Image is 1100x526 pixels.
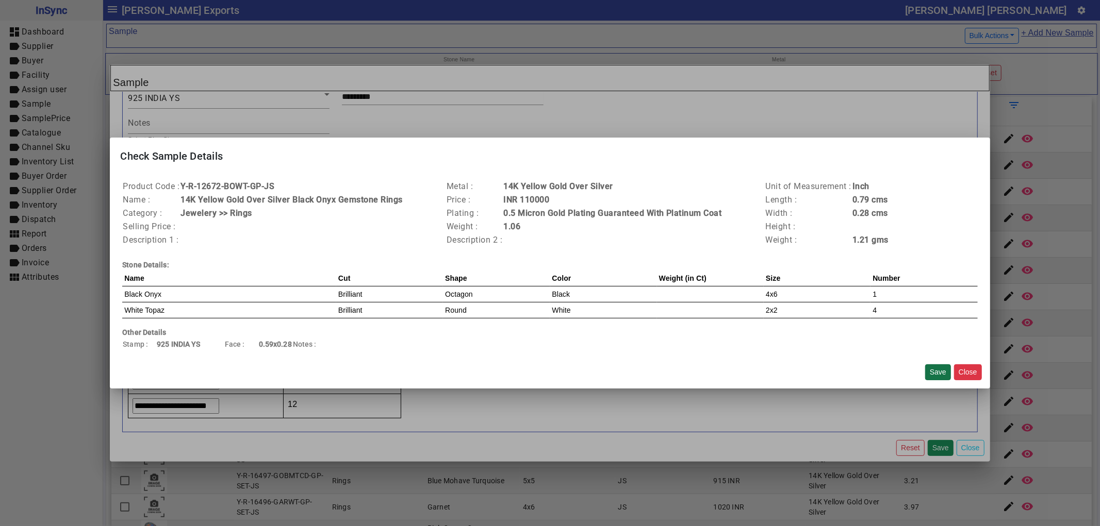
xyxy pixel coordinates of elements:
td: 2x2 [764,302,871,318]
b: 1.06 [503,222,520,231]
td: Height : [765,220,852,233]
td: Description 2 : [446,233,503,247]
th: Weight (in Ct) [657,270,764,286]
td: Selling Price : [122,220,180,233]
b: 14K Yellow Gold Over Silver [503,181,613,191]
th: Color [550,270,657,286]
td: Length : [765,193,852,207]
td: Description 1 : [122,233,180,247]
b: 925 INDIA YS [157,340,200,348]
td: Name : [122,193,180,207]
b: 0.59x0.28 [259,340,292,348]
b: Other Details [122,328,166,336]
b: 14K Yellow Gold Over Silver Black Onyx Gemstone Rings [180,195,403,205]
b: 0.5 Micron Gold Plating Guaranteed With Platinum Coat [503,208,722,218]
th: Cut [336,270,443,286]
td: Face : [224,338,258,350]
td: Round [443,302,550,318]
td: Brilliant [336,286,443,302]
td: Stamp : [122,338,156,350]
b: Inch [852,181,869,191]
td: Product Code : [122,180,180,193]
td: 1 [871,286,977,302]
td: Black [550,286,657,302]
td: Metal : [446,180,503,193]
th: Name [122,270,336,286]
mat-card-title: Check Sample Details [110,138,990,175]
td: 4 [871,302,977,318]
td: Plating : [446,207,503,220]
b: Jewelery >> Rings [180,208,252,218]
b: 0.28 cms [852,208,888,218]
b: Stone Details: [122,261,169,269]
b: INR 110000 [503,195,549,205]
th: Number [871,270,977,286]
td: Weight : [765,233,852,247]
td: Brilliant [336,302,443,318]
td: Price : [446,193,503,207]
td: Width : [765,207,852,220]
td: Weight : [446,220,503,233]
b: 0.79 cms [852,195,888,205]
td: Unit of Measurement : [765,180,852,193]
td: Black Onyx [122,286,336,302]
td: White Topaz [122,302,336,318]
b: 1.21 gms [852,235,889,245]
td: Category : [122,207,180,220]
td: White [550,302,657,318]
button: Close [954,364,982,380]
th: Shape [443,270,550,286]
th: Size [764,270,871,286]
button: Save [925,364,951,380]
b: Y-R-12672-BOWT-GP-JS [180,181,274,191]
td: Octagon [443,286,550,302]
td: 4x6 [764,286,871,302]
td: Notes : [292,338,326,350]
